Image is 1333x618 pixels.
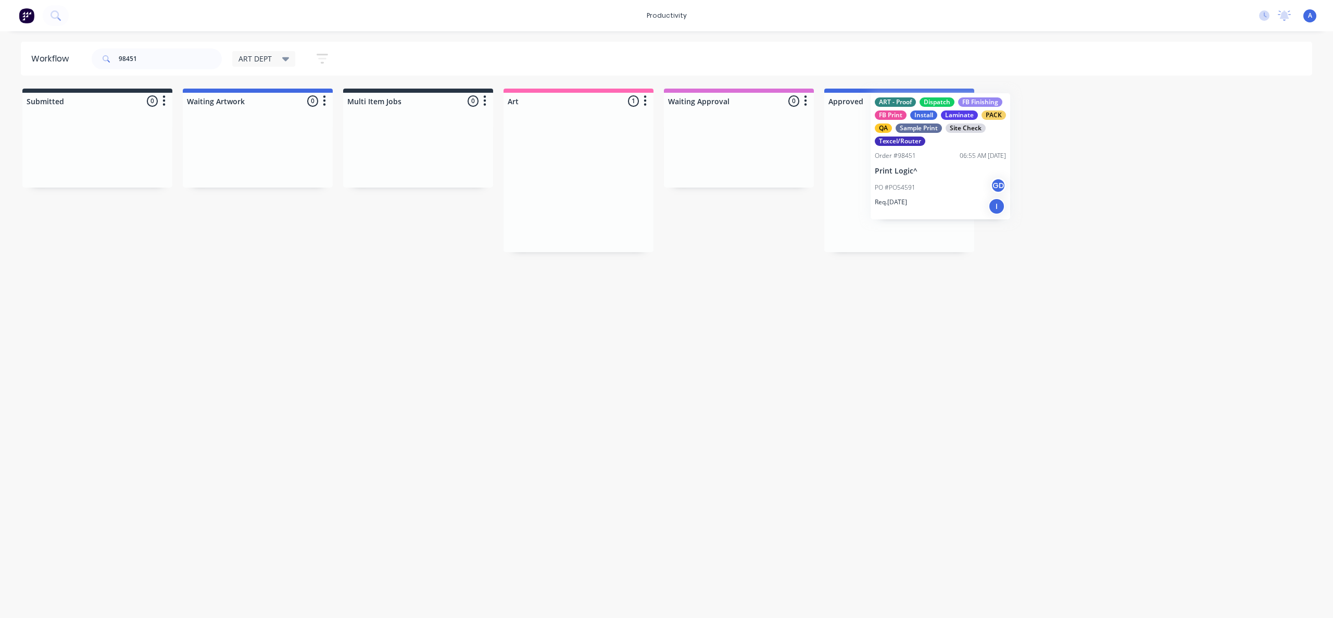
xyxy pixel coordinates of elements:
div: Workflow [31,53,74,65]
img: Factory [19,8,34,23]
input: Search for orders... [119,48,222,69]
span: A [1308,11,1312,20]
span: ART DEPT [238,53,272,64]
div: productivity [642,8,692,23]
